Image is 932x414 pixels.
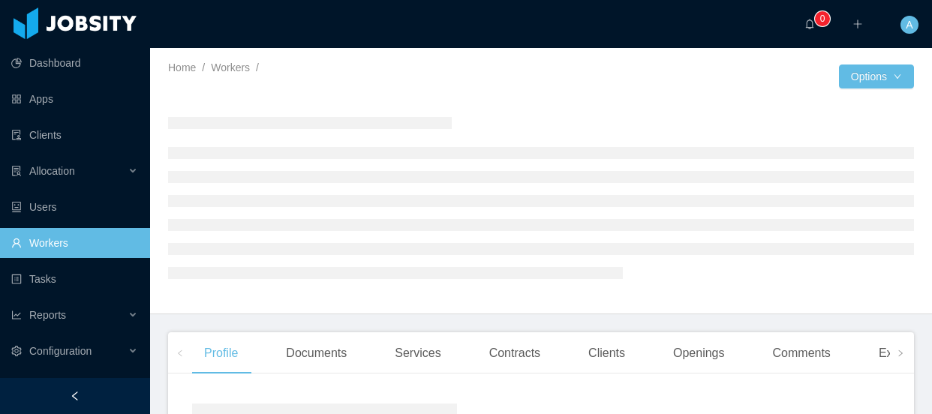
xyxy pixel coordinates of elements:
[11,120,138,150] a: icon: auditClients
[661,332,737,374] div: Openings
[11,228,138,258] a: icon: userWorkers
[383,332,452,374] div: Services
[906,16,912,34] span: A
[176,349,184,357] i: icon: left
[168,61,196,73] a: Home
[804,19,815,29] i: icon: bell
[192,332,250,374] div: Profile
[897,349,904,357] i: icon: right
[29,165,75,177] span: Allocation
[11,166,22,176] i: icon: solution
[274,332,359,374] div: Documents
[256,61,259,73] span: /
[815,11,830,26] sup: 0
[576,332,637,374] div: Clients
[29,309,66,321] span: Reports
[839,64,914,88] button: Optionsicon: down
[477,332,552,374] div: Contracts
[11,84,138,114] a: icon: appstoreApps
[761,332,843,374] div: Comments
[11,48,138,78] a: icon: pie-chartDashboard
[11,346,22,356] i: icon: setting
[202,61,205,73] span: /
[29,345,92,357] span: Configuration
[211,61,250,73] a: Workers
[852,19,863,29] i: icon: plus
[11,264,138,294] a: icon: profileTasks
[11,310,22,320] i: icon: line-chart
[11,192,138,222] a: icon: robotUsers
